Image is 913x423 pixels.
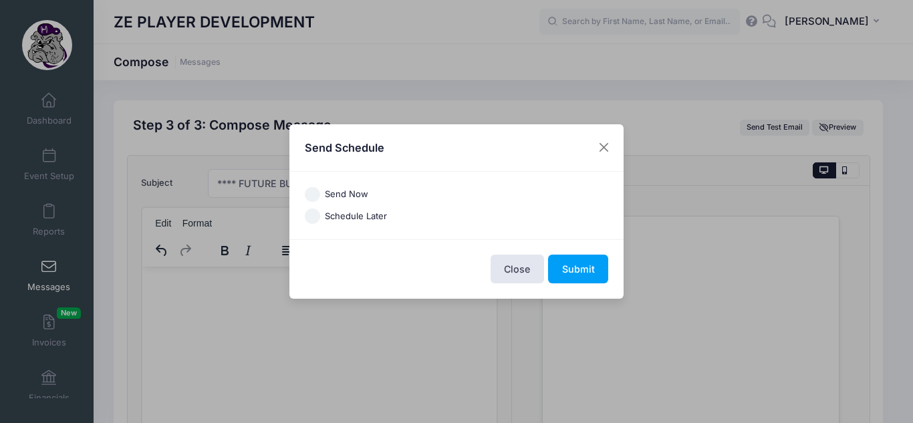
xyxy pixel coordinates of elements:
[592,136,616,160] button: Close
[325,210,387,223] label: Schedule Later
[491,255,544,283] button: Close
[325,188,368,201] label: Send Now
[305,140,384,156] h4: Send Schedule
[548,255,608,283] button: Submit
